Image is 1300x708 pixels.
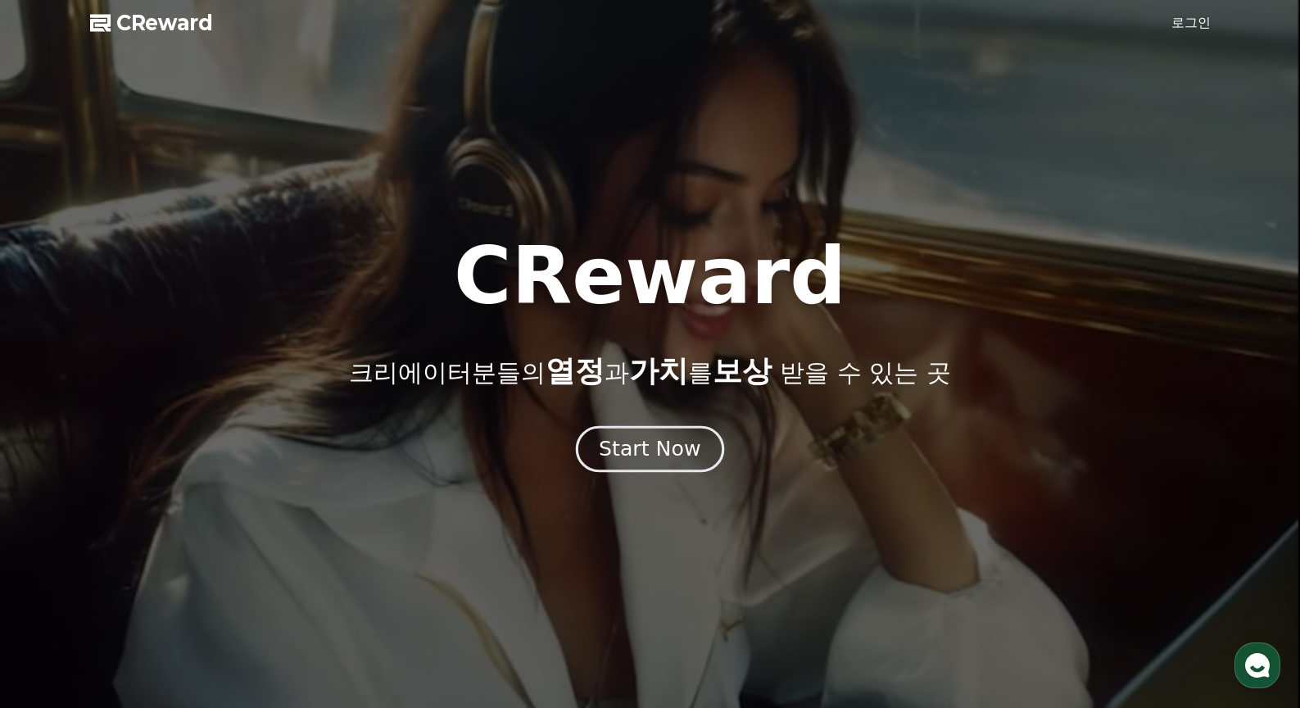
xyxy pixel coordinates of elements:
[90,10,213,36] a: CReward
[1171,13,1211,33] a: 로그인
[349,355,950,388] p: 크리에이터분들의 과 를 받을 수 있는 곳
[579,443,721,459] a: Start Now
[150,545,170,558] span: 대화
[116,10,213,36] span: CReward
[713,354,772,388] span: 보상
[546,354,605,388] span: 열정
[599,435,700,463] div: Start Now
[629,354,688,388] span: 가치
[454,237,846,315] h1: CReward
[52,544,61,557] span: 홈
[108,520,211,560] a: 대화
[576,426,724,473] button: Start Now
[5,520,108,560] a: 홈
[211,520,315,560] a: 설정
[253,544,273,557] span: 설정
